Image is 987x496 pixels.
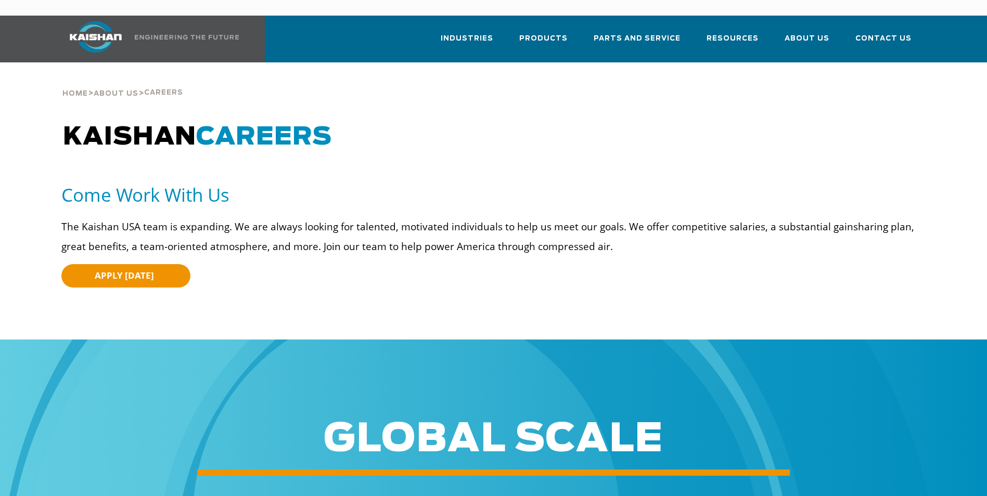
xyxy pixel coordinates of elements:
[61,264,190,288] a: APPLY [DATE]
[95,269,154,281] span: APPLY [DATE]
[62,88,88,98] a: Home
[855,33,912,45] span: Contact Us
[196,125,332,150] span: CAREERS
[61,183,935,206] h5: Come Work With Us
[144,89,183,96] span: Careers
[94,88,138,98] a: About Us
[62,62,183,102] div: > >
[94,90,138,97] span: About Us
[785,33,829,45] span: About Us
[594,33,681,45] span: Parts and Service
[57,21,135,53] img: kaishan logo
[61,217,935,256] p: The Kaishan USA team is expanding. We are always looking for talented, motivated individuals to h...
[62,90,88,97] span: Home
[855,25,912,60] a: Contact Us
[57,16,241,62] a: Kaishan USA
[707,25,759,60] a: Resources
[519,33,568,45] span: Products
[519,25,568,60] a: Products
[135,35,239,40] img: Engineering the future
[441,33,493,45] span: Industries
[63,125,332,150] span: KAISHAN
[785,25,829,60] a: About Us
[594,25,681,60] a: Parts and Service
[441,25,493,60] a: Industries
[707,33,759,45] span: Resources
